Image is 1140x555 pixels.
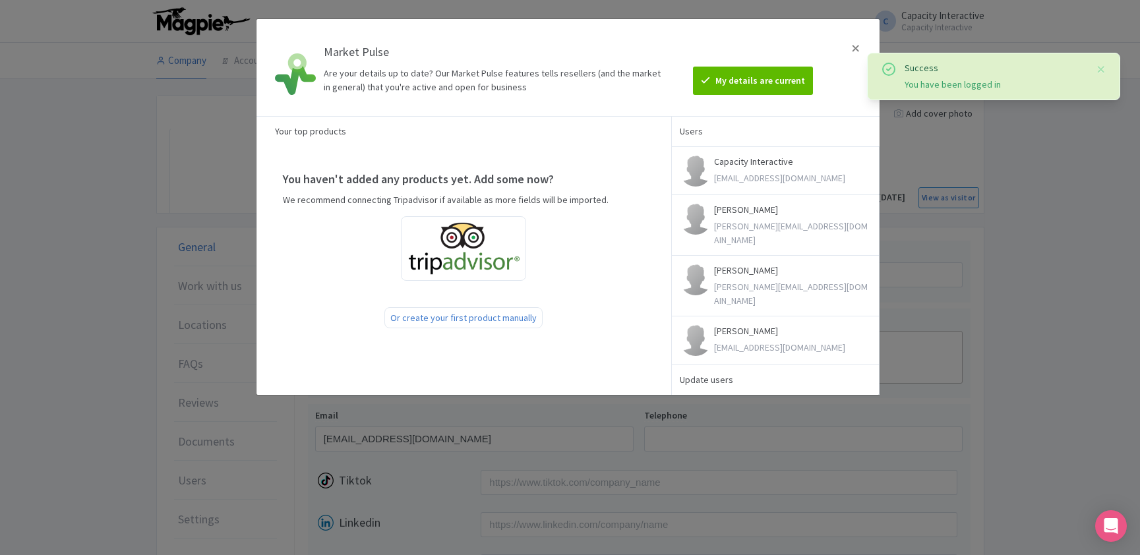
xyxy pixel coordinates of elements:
div: Or create your first product manually [384,307,543,328]
img: contact-b11cc6e953956a0c50a2f97983291f06.png [680,203,711,235]
h4: Market Pulse [324,45,665,59]
div: You have been logged in [905,78,1085,92]
h4: You haven't added any products yet. Add some now? [283,173,645,186]
div: [EMAIL_ADDRESS][DOMAIN_NAME] [714,171,845,185]
div: [PERSON_NAME][EMAIL_ADDRESS][DOMAIN_NAME] [714,219,871,247]
div: Are your details up to date? Our Market Pulse features tells resellers (and the market in general... [324,67,665,94]
div: Your top products [256,116,671,146]
img: market_pulse-1-0a5220b3d29e4a0de46fb7534bebe030.svg [275,53,316,95]
img: contact-b11cc6e953956a0c50a2f97983291f06.png [680,155,711,187]
div: Success [905,61,1085,75]
p: Capacity Interactive [714,155,845,169]
img: contact-b11cc6e953956a0c50a2f97983291f06.png [680,324,711,356]
div: [PERSON_NAME][EMAIL_ADDRESS][DOMAIN_NAME] [714,280,871,308]
div: Open Intercom Messenger [1095,510,1127,542]
p: We recommend connecting Tripadvisor if available as more fields will be imported. [283,193,645,207]
div: [EMAIL_ADDRESS][DOMAIN_NAME] [714,341,845,355]
div: Update users [680,372,871,387]
div: Users [672,116,880,146]
p: [PERSON_NAME] [714,203,871,217]
p: [PERSON_NAME] [714,264,871,277]
img: ta_logo-885a1c64328048f2535e39284ba9d771.png [407,222,520,275]
p: [PERSON_NAME] [714,324,845,338]
img: contact-b11cc6e953956a0c50a2f97983291f06.png [680,264,711,295]
button: Close [1096,61,1106,77]
btn: My details are current [693,67,813,95]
